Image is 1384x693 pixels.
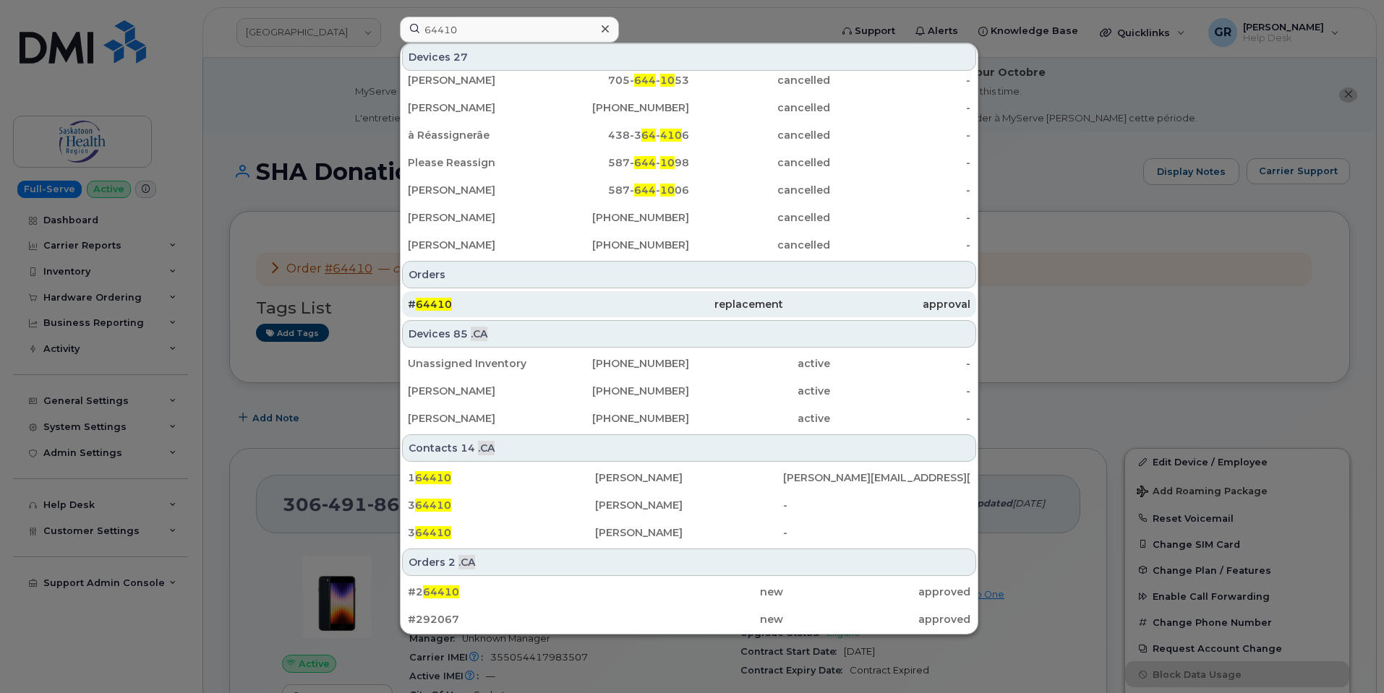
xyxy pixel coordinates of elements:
div: [PERSON_NAME] [408,238,549,252]
a: [PERSON_NAME][PHONE_NUMBER]cancelled- [402,232,976,258]
div: cancelled [689,73,830,87]
div: [PHONE_NUMBER] [549,356,690,371]
a: [PERSON_NAME]587-644-1006cancelled- [402,177,976,203]
div: à Réassignerâe [408,128,549,142]
div: cancelled [689,183,830,197]
div: cancelled [689,155,830,170]
div: - [783,525,970,540]
a: #264410newapproved [402,579,976,605]
div: # [408,297,595,311]
div: [PERSON_NAME] [408,73,549,87]
div: Orders [402,548,976,576]
div: - [830,356,971,371]
a: Unassigned Inventory[PHONE_NUMBER]active- [402,350,976,376]
div: - [830,238,971,252]
a: [PERSON_NAME][PHONE_NUMBER]active- [402,378,976,404]
span: 644 [634,184,656,197]
div: - [830,73,971,87]
span: 10 [660,184,675,197]
div: [PERSON_NAME][EMAIL_ADDRESS][PERSON_NAME][PERSON_NAME][DOMAIN_NAME] [783,470,970,485]
div: replacement [595,297,782,311]
div: #2 [408,585,595,599]
div: [PHONE_NUMBER] [549,210,690,225]
div: [PHONE_NUMBER] [549,411,690,426]
div: active [689,356,830,371]
div: new [595,612,782,627]
div: [PERSON_NAME] [408,210,549,225]
div: [PERSON_NAME] [408,100,549,115]
div: approval [783,297,970,311]
div: cancelled [689,100,830,115]
div: 1 [408,470,595,485]
div: - [830,411,971,426]
div: cancelled [689,210,830,225]
a: #292067newapproved [402,606,976,632]
div: new [595,585,782,599]
span: 2 [448,555,456,569]
span: 64410 [415,499,451,512]
div: Contacts [402,434,976,462]
span: .CA [471,327,487,341]
div: [PERSON_NAME] [408,384,549,398]
div: [PERSON_NAME] [595,470,782,485]
div: approved [783,585,970,599]
iframe: Messenger Launcher [1321,630,1373,682]
a: [PERSON_NAME]705-644-1053cancelled- [402,67,976,93]
div: [PERSON_NAME] [408,183,549,197]
div: Devices [402,320,976,348]
span: 64410 [415,471,451,484]
span: 10 [660,156,675,169]
div: 587- - 06 [549,183,690,197]
span: .CA [458,555,475,569]
div: [PERSON_NAME] [408,411,549,426]
div: Unassigned Inventory [408,356,549,371]
span: 64410 [415,526,451,539]
div: [PHONE_NUMBER] [549,238,690,252]
a: [PERSON_NAME][PHONE_NUMBER]cancelled- [402,95,976,121]
a: 164410[PERSON_NAME][PERSON_NAME][EMAIL_ADDRESS][PERSON_NAME][PERSON_NAME][DOMAIN_NAME] [402,465,976,491]
a: [PERSON_NAME][PHONE_NUMBER]cancelled- [402,205,976,231]
div: [PERSON_NAME] [595,525,782,540]
span: 644 [634,156,656,169]
span: 644 [634,74,656,87]
a: #64410replacementapproval [402,291,976,317]
div: - [830,384,971,398]
div: 587- - 98 [549,155,690,170]
div: - [830,183,971,197]
div: - [830,100,971,115]
div: Devices [402,43,976,71]
div: 438-3 - 6 [549,128,690,142]
div: 3 [408,525,595,540]
div: active [689,384,830,398]
a: [PERSON_NAME][PHONE_NUMBER]active- [402,405,976,431]
a: Please Reassign587-644-1098cancelled- [402,150,976,176]
span: 64410 [416,298,452,311]
span: 14 [461,441,475,455]
span: 85 [453,327,468,341]
a: 364410[PERSON_NAME]- [402,492,976,518]
div: active [689,411,830,426]
div: 3 [408,498,595,512]
a: 364410[PERSON_NAME]- [402,520,976,546]
div: Please Reassign [408,155,549,170]
div: cancelled [689,128,830,142]
span: 10 [660,74,675,87]
div: #292067 [408,612,595,627]
div: - [830,155,971,170]
div: - [830,128,971,142]
div: - [783,498,970,512]
div: Orders [402,261,976,288]
div: [PHONE_NUMBER] [549,384,690,398]
a: à Réassignerâe438-364-4106cancelled- [402,122,976,148]
div: - [830,210,971,225]
span: 64 [641,129,656,142]
div: [PERSON_NAME] [595,498,782,512]
div: [PHONE_NUMBER] [549,100,690,115]
span: 410 [660,129,682,142]
div: 705- - 53 [549,73,690,87]
span: .CA [478,441,495,455]
span: 64410 [423,585,459,598]
div: approved [783,612,970,627]
div: cancelled [689,238,830,252]
span: 27 [453,50,468,64]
